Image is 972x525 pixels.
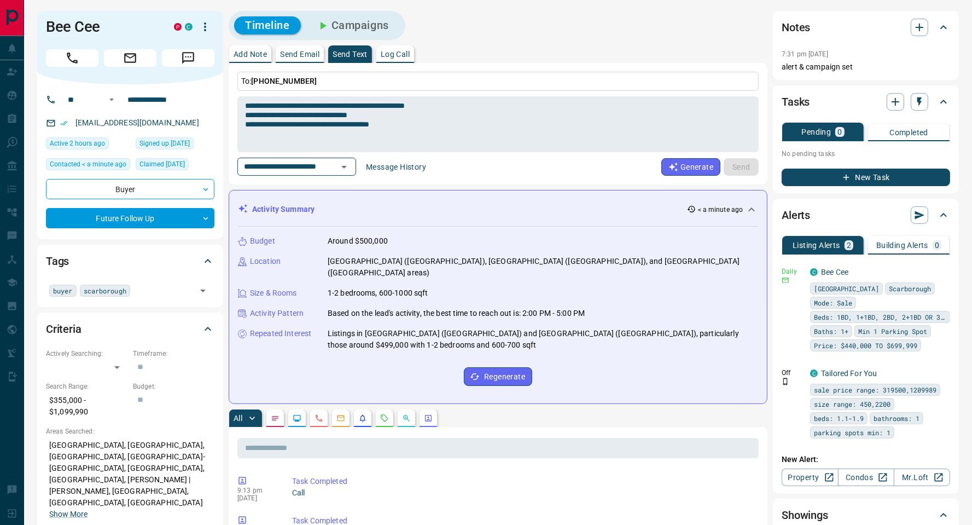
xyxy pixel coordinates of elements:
[810,268,818,276] div: condos.ca
[292,476,754,487] p: Task Completed
[50,138,105,149] span: Active 2 hours ago
[782,61,950,73] p: alert & campaign set
[328,308,585,319] p: Based on the lead's activity, the best time to reach out is: 2:00 PM - 5:00 PM
[328,256,758,279] p: [GEOGRAPHIC_DATA] ([GEOGRAPHIC_DATA]), [GEOGRAPHIC_DATA] ([GEOGRAPHIC_DATA]), and [GEOGRAPHIC_DAT...
[46,179,214,199] div: Buyer
[46,382,127,391] p: Search Range:
[782,169,950,186] button: New Task
[104,49,156,67] span: Email
[46,137,130,153] div: Sun Aug 17 2025
[336,414,345,423] svg: Emails
[328,287,428,299] p: 1-2 bedrooms, 600-1000 sqft
[782,368,804,378] p: Off
[234,414,242,422] p: All
[889,283,931,294] span: Scarborough
[237,494,276,502] p: [DATE]
[802,128,831,136] p: Pending
[46,208,214,228] div: Future Follow Up
[46,320,82,338] h2: Criteria
[133,382,214,391] p: Budget:
[464,367,532,386] button: Regenerate
[814,326,848,337] span: Baths: 1+
[293,414,301,423] svg: Lead Browsing Activity
[782,276,789,284] svg: Email
[814,340,917,351] span: Price: $440,000 TO $699,999
[814,297,852,308] span: Mode: Sale
[782,14,950,41] div: Notes
[234,50,267,58] p: Add Note
[46,316,214,342] div: Criteria
[174,23,182,31] div: property.ca
[858,326,927,337] span: Min 1 Parking Spot
[250,328,311,339] p: Repeated Interest
[136,137,214,153] div: Sat Aug 09 2025
[336,159,352,175] button: Open
[782,206,810,224] h2: Alerts
[874,413,919,424] span: bathrooms: 1
[237,487,276,494] p: 9:13 pm
[328,328,758,351] p: Listings in [GEOGRAPHIC_DATA] ([GEOGRAPHIC_DATA]) and [GEOGRAPHIC_DATA] ([GEOGRAPHIC_DATA]), part...
[46,436,214,523] p: [GEOGRAPHIC_DATA], [GEOGRAPHIC_DATA], [GEOGRAPHIC_DATA], [GEOGRAPHIC_DATA]-[GEOGRAPHIC_DATA], [GE...
[60,119,68,127] svg: Email Verified
[359,158,433,176] button: Message History
[46,349,127,359] p: Actively Searching:
[271,414,280,423] svg: Notes
[238,199,758,220] div: Activity Summary< a minute ago
[185,23,193,31] div: condos.ca
[698,205,743,215] p: < a minute ago
[380,414,389,423] svg: Requests
[84,285,126,296] span: scarborough
[162,49,214,67] span: Message
[814,399,890,409] span: size range: 450,2200
[782,19,810,36] h2: Notes
[46,426,214,436] p: Areas Searched:
[46,18,158,36] h1: Bee Cee
[250,256,281,267] p: Location
[328,235,388,247] p: Around $500,000
[133,349,214,359] p: Timeframe:
[782,506,828,524] h2: Showings
[424,414,433,423] svg: Agent Actions
[793,241,840,249] p: Listing Alerts
[139,138,190,149] span: Signed up [DATE]
[847,241,851,249] p: 2
[251,77,317,85] span: [PHONE_NUMBER]
[315,414,323,423] svg: Calls
[46,248,214,274] div: Tags
[821,369,877,378] a: Tailored For You
[280,50,319,58] p: Send Email
[237,72,759,91] p: To:
[782,202,950,228] div: Alerts
[782,50,828,58] p: 7:31 pm [DATE]
[814,283,879,294] span: [GEOGRAPHIC_DATA]
[821,268,848,276] a: Bee Cee
[292,487,754,499] p: Call
[252,204,315,215] p: Activity Summary
[782,454,950,465] p: New Alert:
[358,414,367,423] svg: Listing Alerts
[46,158,130,174] div: Sun Aug 17 2025
[250,235,275,247] p: Budget
[894,469,950,486] a: Mr.Loft
[782,378,789,385] svg: Push Notification Only
[814,413,864,424] span: beds: 1.1-1.9
[50,159,126,170] span: Contacted < a minute ago
[876,241,928,249] p: Building Alerts
[810,370,818,377] div: condos.ca
[782,267,804,276] p: Daily
[814,384,936,395] span: sale price range: 319500,1209989
[889,129,928,136] p: Completed
[46,252,69,270] h2: Tags
[46,49,98,67] span: Call
[195,283,211,298] button: Open
[381,50,410,58] p: Log Call
[814,311,946,322] span: Beds: 1BD, 1+1BD, 2BD, 2+1BD OR 3BD+
[661,158,720,176] button: Generate
[814,427,890,438] span: parking spots min: 1
[838,469,894,486] a: Condos
[53,285,73,296] span: buyer
[136,158,214,174] div: Wed Aug 13 2025
[782,93,810,111] h2: Tasks
[139,159,185,170] span: Claimed [DATE]
[49,509,88,520] button: Show More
